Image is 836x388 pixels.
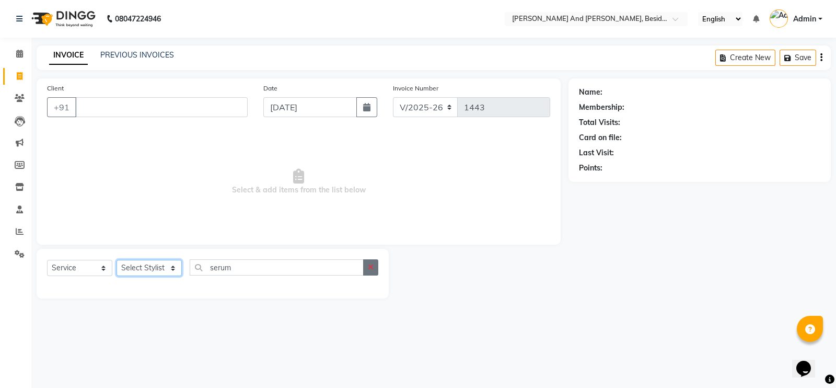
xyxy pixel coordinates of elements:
a: PREVIOUS INVOICES [100,50,174,60]
div: Name: [579,87,602,98]
input: Search by Name/Mobile/Email/Code [75,97,248,117]
label: Client [47,84,64,93]
button: +91 [47,97,76,117]
label: Invoice Number [393,84,438,93]
div: Points: [579,163,602,174]
b: 08047224946 [115,4,161,33]
img: logo [27,4,98,33]
iframe: chat widget [792,346,826,378]
span: Admin [793,14,816,25]
div: Card on file: [579,132,622,143]
a: INVOICE [49,46,88,65]
button: Save [780,50,816,66]
label: Date [263,84,277,93]
img: Admin [770,9,788,28]
div: Membership: [579,102,624,113]
button: Create New [715,50,775,66]
div: Total Visits: [579,117,620,128]
input: Search or Scan [190,259,364,276]
div: Last Visit: [579,147,614,158]
span: Select & add items from the list below [47,130,550,234]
